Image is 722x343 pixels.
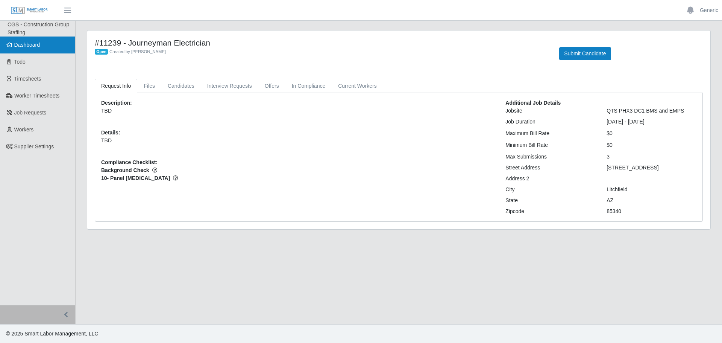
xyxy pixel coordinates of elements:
[95,79,137,93] a: Request Info
[101,174,494,182] span: 10- Panel [MEDICAL_DATA]
[14,59,26,65] span: Todo
[601,164,702,172] div: [STREET_ADDRESS]
[101,159,158,165] b: Compliance Checklist:
[505,100,561,106] b: Additional Job Details
[258,79,285,93] a: Offers
[500,130,601,137] div: Maximum Bill Rate
[137,79,161,93] a: Files
[700,6,718,14] a: Generic
[500,118,601,126] div: Job Duration
[101,107,494,115] p: TBD
[101,100,132,106] b: Description:
[101,130,120,136] b: Details:
[6,331,98,337] span: © 2025 Smart Labor Management, LLC
[601,186,702,194] div: Litchfield
[101,137,494,145] p: TBD
[14,143,54,149] span: Supplier Settings
[332,79,383,93] a: Current Workers
[11,6,48,15] img: SLM Logo
[14,93,59,99] span: Worker Timesheets
[95,38,548,47] h4: #11239 - Journeyman Electrician
[559,47,611,60] button: Submit Candidate
[500,175,601,183] div: Address 2
[500,164,601,172] div: Street Address
[500,197,601,204] div: State
[500,107,601,115] div: Jobsite
[500,153,601,161] div: Max Submissions
[109,49,166,54] span: Created by [PERSON_NAME]
[601,118,702,126] div: [DATE] - [DATE]
[601,153,702,161] div: 3
[601,107,702,115] div: QTS PHX3 DC1 BMS and EMPS
[601,197,702,204] div: AZ
[201,79,258,93] a: Interview Requests
[500,141,601,149] div: Minimum Bill Rate
[601,141,702,149] div: $0
[101,166,494,174] span: Background Check
[14,110,47,116] span: Job Requests
[500,186,601,194] div: City
[161,79,201,93] a: Candidates
[601,207,702,215] div: 85340
[8,21,69,35] span: CGS - Construction Group Staffing
[601,130,702,137] div: $0
[14,42,40,48] span: Dashboard
[14,127,34,133] span: Workers
[500,207,601,215] div: Zipcode
[14,76,41,82] span: Timesheets
[285,79,332,93] a: In Compliance
[95,49,108,55] span: Open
